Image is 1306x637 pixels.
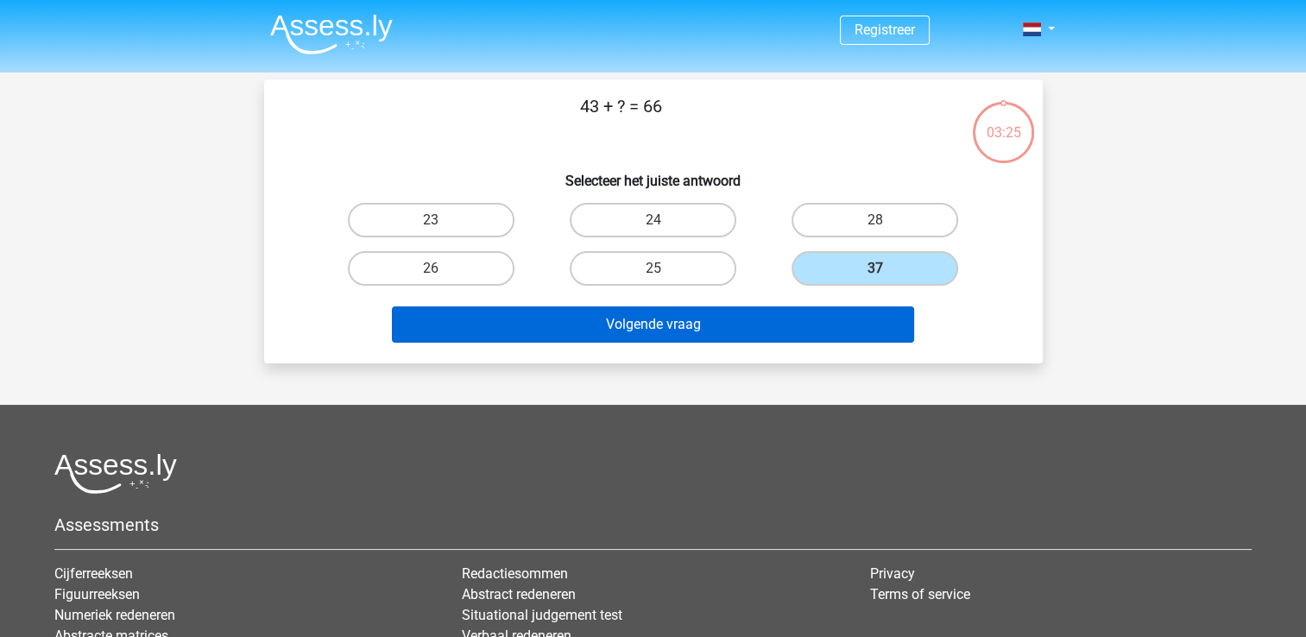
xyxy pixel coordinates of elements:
[392,306,914,343] button: Volgende vraag
[348,251,514,286] label: 26
[348,203,514,237] label: 23
[462,565,568,582] a: Redactiesommen
[570,251,736,286] label: 25
[870,586,970,602] a: Terms of service
[792,203,958,237] label: 28
[462,586,576,602] a: Abstract redeneren
[54,514,1252,535] h5: Assessments
[270,14,393,54] img: Assessly
[292,93,950,145] p: 43 + ? = 66
[54,586,140,602] a: Figuurreeksen
[570,203,736,237] label: 24
[54,607,175,623] a: Numeriek redeneren
[870,565,915,582] a: Privacy
[792,251,958,286] label: 37
[54,453,177,494] img: Assessly logo
[292,159,1015,189] h6: Selecteer het juiste antwoord
[855,22,915,38] a: Registreer
[54,565,133,582] a: Cijferreeksen
[971,100,1036,143] div: 03:25
[462,607,622,623] a: Situational judgement test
